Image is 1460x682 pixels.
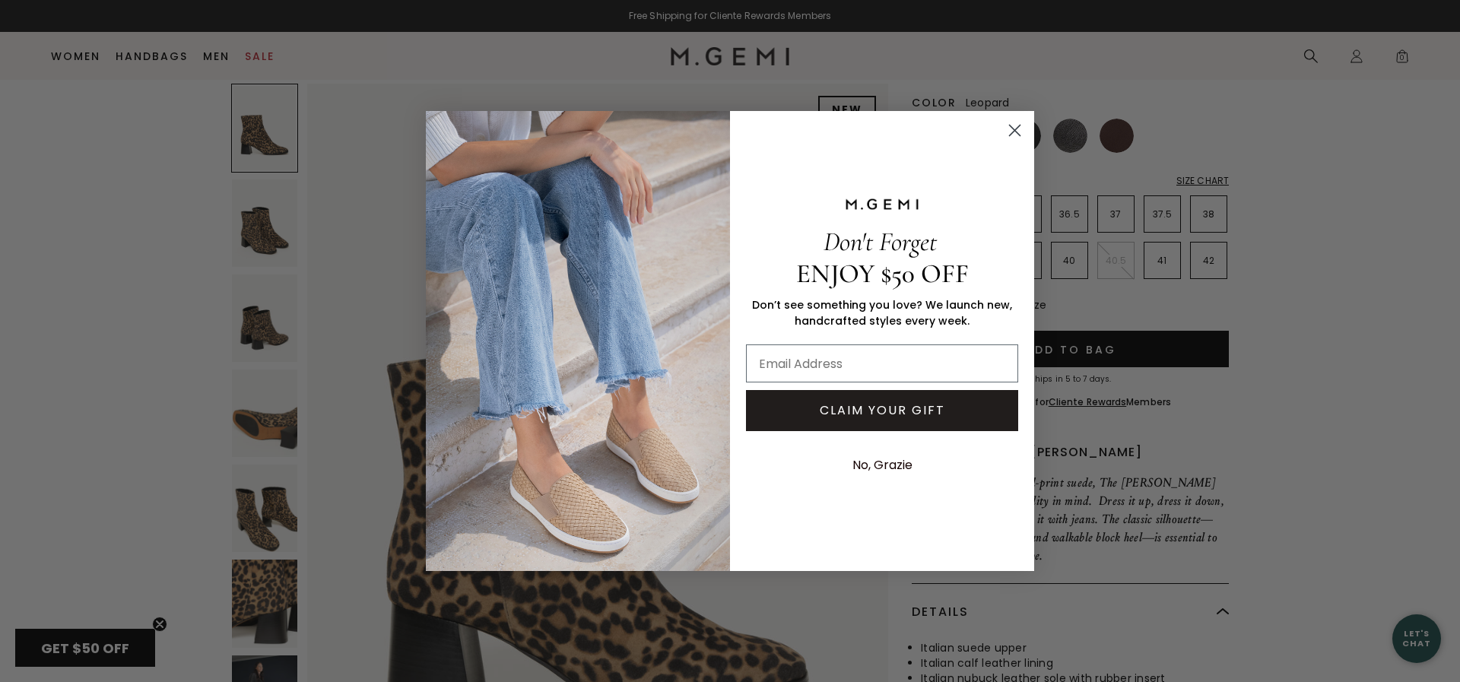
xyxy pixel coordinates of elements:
[1001,117,1028,144] button: Close dialog
[844,198,920,211] img: M.GEMI
[746,344,1018,382] input: Email Address
[845,446,920,484] button: No, Grazie
[796,258,969,290] span: ENJOY $50 OFF
[752,297,1012,328] span: Don’t see something you love? We launch new, handcrafted styles every week.
[824,226,937,258] span: Don't Forget
[426,111,730,570] img: M.Gemi
[746,390,1018,431] button: CLAIM YOUR GIFT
